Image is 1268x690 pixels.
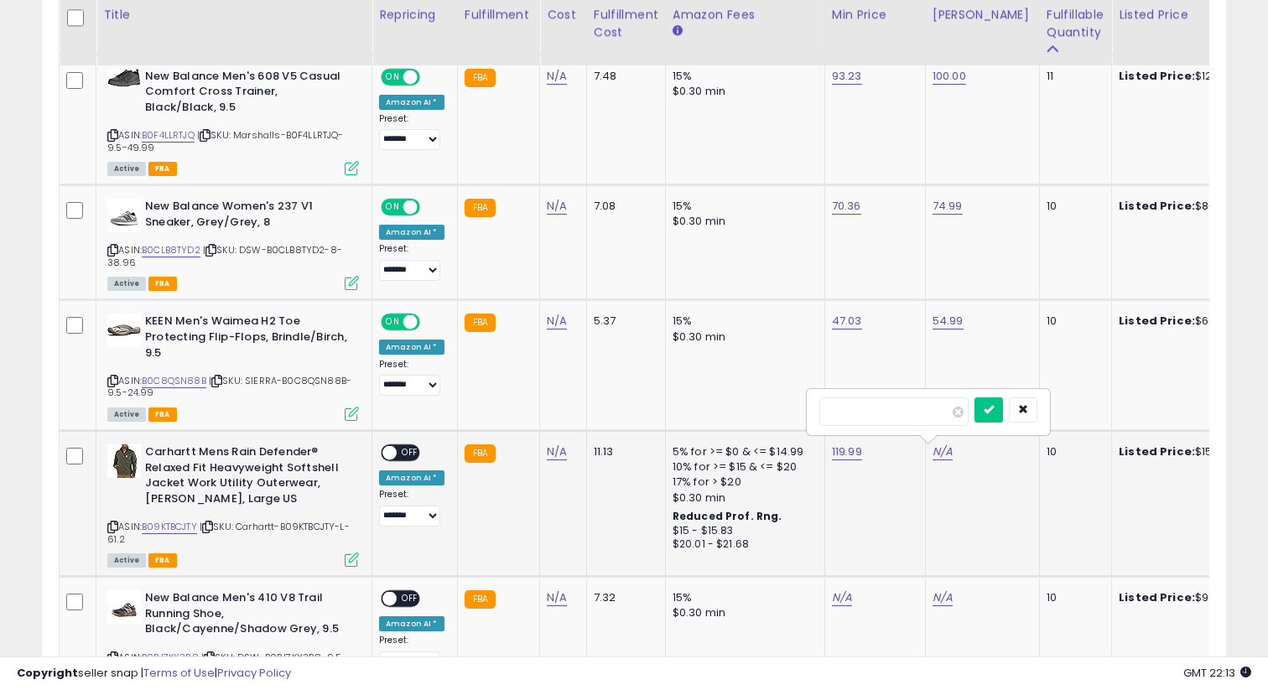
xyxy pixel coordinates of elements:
span: All listings currently available for purchase on Amazon [107,162,146,176]
div: 11.13 [594,444,652,459]
div: Cost [547,6,579,23]
span: | SKU: SIERRA-B0C8QSN88B-9.5-24.99 [107,374,351,399]
b: Listed Price: [1119,68,1195,84]
div: 7.08 [594,199,652,214]
span: | SKU: Marshalls-B0F4LLRTJQ-9.5-49.99 [107,128,344,153]
div: 10 [1047,590,1099,605]
b: Reduced Prof. Rng. [673,509,782,523]
div: 10 [1047,444,1099,459]
img: 31T8RvP-lML._SL40_.jpg [107,199,141,232]
span: ON [382,315,403,329]
small: FBA [465,199,496,217]
div: $0.30 min [673,605,812,620]
div: 10 [1047,314,1099,329]
b: New Balance Women's 237 V1 Sneaker, Grey/Grey, 8 [145,199,349,234]
div: 7.32 [594,590,652,605]
img: 41sVh4cMKfL._SL40_.jpg [107,444,141,478]
span: | SKU: Carhartt-B09KTBCJTY-L-61.2 [107,520,350,545]
span: OFF [418,315,444,329]
div: Fulfillable Quantity [1047,6,1104,41]
div: 11 [1047,69,1099,84]
b: New Balance Men's 410 V8 Trail Running Shoe, Black/Cayenne/Shadow Grey, 9.5 [145,590,349,641]
div: $0.30 min [673,214,812,229]
div: $20.01 - $21.68 [673,537,812,552]
a: Privacy Policy [217,665,291,681]
div: Preset: [379,243,444,281]
a: B0F4LLRTJQ [142,128,195,143]
a: N/A [547,68,567,85]
div: ASIN: [107,199,359,288]
div: 15% [673,590,812,605]
small: FBA [465,444,496,463]
span: FBA [148,407,177,422]
small: FBA [465,314,496,332]
span: 2025-09-10 22:13 GMT [1183,665,1251,681]
span: | SKU: DSW-B0CLB8TYD2-8-38.96 [107,243,342,268]
div: $0.30 min [673,84,812,99]
b: Carhartt Mens Rain Defender® Relaxed Fit Heavyweight Softshell Jacket Work Utility Outerwear, [PE... [145,444,349,511]
div: Preset: [379,489,444,527]
img: 31AuBLyX19L._SL40_.jpg [107,314,141,347]
b: Listed Price: [1119,589,1195,605]
span: OFF [418,200,444,215]
div: $15 - $15.83 [673,524,812,538]
b: Listed Price: [1119,313,1195,329]
a: N/A [832,589,852,606]
a: B09KTBCJTY [142,520,197,534]
div: 15% [673,69,812,84]
span: All listings currently available for purchase on Amazon [107,407,146,422]
div: 10 [1047,199,1099,214]
a: 93.23 [832,68,862,85]
img: 41JWZBMBv6L._SL40_.jpg [107,590,141,624]
div: Preset: [379,359,444,397]
div: Amazon AI * [379,225,444,240]
div: $0.30 min [673,329,812,345]
span: ON [382,200,403,215]
div: Preset: [379,113,444,151]
div: Amazon AI * [379,95,444,110]
div: Title [103,6,365,23]
div: 10% for >= $15 & <= $20 [673,459,812,475]
div: ASIN: [107,69,359,174]
div: 5.37 [594,314,652,329]
div: $90.00 [1119,590,1258,605]
a: B0CLB8TYD2 [142,243,200,257]
b: KEEN Men's Waimea H2 Toe Protecting Flip-Flops, Brindle/Birch, 9.5 [145,314,349,365]
span: OFF [418,70,444,84]
a: 47.03 [832,313,862,329]
div: 17% for > $20 [673,475,812,490]
div: Amazon Fees [673,6,818,23]
div: Min Price [832,6,918,23]
div: Fulfillment [465,6,533,23]
img: 31HKZb8PQgL._SL40_.jpg [107,69,141,87]
div: $120.00 [1119,69,1258,84]
a: N/A [547,589,567,606]
a: N/A [547,198,567,215]
div: Repricing [379,6,450,23]
a: N/A [933,444,953,460]
b: Listed Price: [1119,444,1195,459]
div: ASIN: [107,444,359,565]
span: All listings currently available for purchase on Amazon [107,277,146,291]
b: Listed Price: [1119,198,1195,214]
a: 100.00 [933,68,966,85]
div: $150.00 [1119,444,1258,459]
a: N/A [547,313,567,329]
a: B0C8QSN88B [142,374,206,388]
span: OFF [397,592,424,606]
div: $80.00 [1119,199,1258,214]
small: FBA [465,69,496,87]
small: FBA [465,590,496,609]
a: N/A [547,444,567,460]
span: FBA [148,277,177,291]
div: Listed Price [1119,6,1264,23]
div: [PERSON_NAME] [933,6,1032,23]
strong: Copyright [17,665,78,681]
a: 70.36 [832,198,861,215]
span: All listings currently available for purchase on Amazon [107,553,146,568]
div: Amazon AI * [379,470,444,485]
div: ASIN: [107,314,359,419]
span: OFF [397,446,424,460]
span: ON [382,70,403,84]
div: $0.30 min [673,490,812,506]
